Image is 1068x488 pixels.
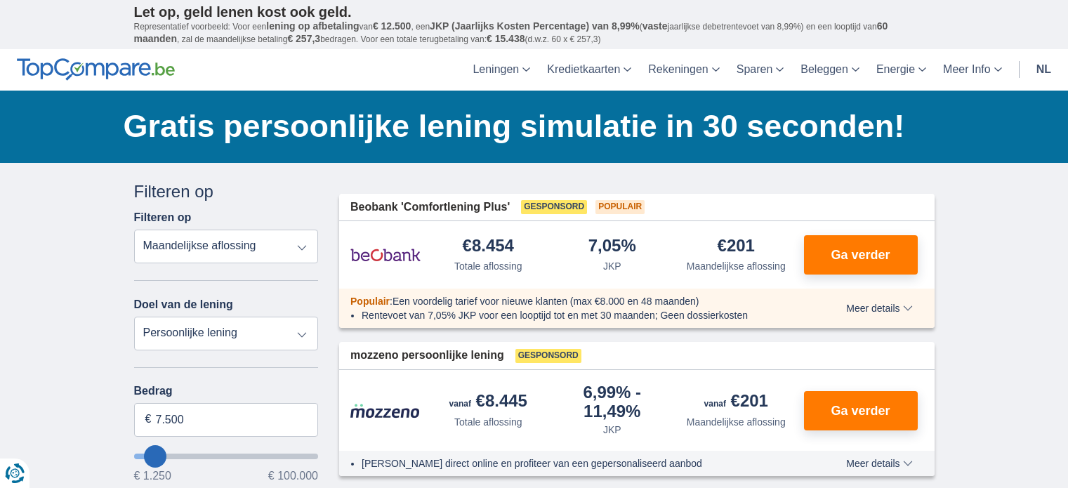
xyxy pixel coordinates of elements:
[266,20,359,32] span: lening op afbetaling
[454,415,522,429] div: Totale aflossing
[362,308,795,322] li: Rentevoet van 7,05% JKP voor een looptijd tot en met 30 maanden; Geen dossierkosten
[515,349,581,363] span: Gesponsord
[792,49,868,91] a: Beleggen
[393,296,699,307] span: Een voordelig tarief voor nieuwe klanten (max €8.000 en 48 maanden)
[17,58,175,81] img: TopCompare
[350,348,504,364] span: mozzeno persoonlijke lening
[134,298,233,311] label: Doel van de lening
[704,393,768,412] div: €201
[836,303,923,314] button: Meer details
[687,415,786,429] div: Maandelijkse aflossing
[640,49,727,91] a: Rekeningen
[464,49,539,91] a: Leningen
[603,259,621,273] div: JKP
[134,211,192,224] label: Filteren op
[831,404,890,417] span: Ga verder
[134,385,319,397] label: Bedrag
[373,20,411,32] span: € 12.500
[588,237,636,256] div: 7,05%
[134,454,319,459] input: wantToBorrow
[728,49,793,91] a: Sparen
[846,303,912,313] span: Meer details
[804,391,918,430] button: Ga verder
[362,456,795,470] li: [PERSON_NAME] direct online en profiteer van een gepersonaliseerd aanbod
[449,393,527,412] div: €8.445
[687,259,786,273] div: Maandelijkse aflossing
[642,20,668,32] span: vaste
[268,470,318,482] span: € 100.000
[124,105,935,148] h1: Gratis persoonlijke lening simulatie in 30 seconden!
[836,458,923,469] button: Meer details
[463,237,514,256] div: €8.454
[1028,49,1060,91] a: nl
[831,249,890,261] span: Ga verder
[539,49,640,91] a: Kredietkaarten
[804,235,918,275] button: Ga verder
[350,199,510,216] span: Beobank 'Comfortlening Plus'
[145,411,152,428] span: €
[521,200,587,214] span: Gesponsord
[603,423,621,437] div: JKP
[134,180,319,204] div: Filteren op
[134,4,935,20] p: Let op, geld lenen kost ook geld.
[350,237,421,272] img: product.pl.alt Beobank
[846,459,912,468] span: Meer details
[134,20,935,46] p: Representatief voorbeeld: Voor een van , een ( jaarlijkse debetrentevoet van 8,99%) en een loopti...
[134,470,171,482] span: € 1.250
[718,237,755,256] div: €201
[595,200,645,214] span: Populair
[134,20,888,44] span: 60 maanden
[430,20,640,32] span: JKP (Jaarlijks Kosten Percentage) van 8,99%
[487,33,525,44] span: € 15.438
[454,259,522,273] div: Totale aflossing
[339,294,806,308] div: :
[350,296,390,307] span: Populair
[287,33,320,44] span: € 257,3
[868,49,935,91] a: Energie
[350,403,421,418] img: product.pl.alt Mozzeno
[556,384,669,420] div: 6,99%
[935,49,1010,91] a: Meer Info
